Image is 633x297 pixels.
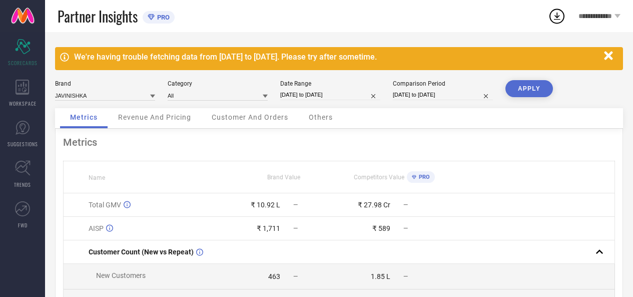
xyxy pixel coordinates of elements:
[403,273,408,280] span: —
[505,80,553,97] button: APPLY
[293,201,298,208] span: —
[58,6,138,27] span: Partner Insights
[155,14,170,21] span: PRO
[55,80,155,87] div: Brand
[8,140,38,148] span: SUGGESTIONS
[280,80,380,87] div: Date Range
[393,90,493,100] input: Select comparison period
[89,248,194,256] span: Customer Count (New vs Repeat)
[89,201,121,209] span: Total GMV
[168,80,268,87] div: Category
[212,113,288,121] span: Customer And Orders
[280,90,380,100] input: Select date range
[70,113,98,121] span: Metrics
[8,59,38,67] span: SCORECARDS
[354,174,404,181] span: Competitors Value
[267,174,300,181] span: Brand Value
[9,100,37,107] span: WORKSPACE
[96,271,146,279] span: New Customers
[251,201,280,209] div: ₹ 10.92 L
[74,52,599,62] div: We're having trouble fetching data from [DATE] to [DATE]. Please try after sometime.
[358,201,390,209] div: ₹ 27.98 Cr
[416,174,430,180] span: PRO
[89,224,104,232] span: AISP
[371,272,390,280] div: 1.85 L
[293,225,298,232] span: —
[293,273,298,280] span: —
[89,174,105,181] span: Name
[372,224,390,232] div: ₹ 589
[393,80,493,87] div: Comparison Period
[403,201,408,208] span: —
[118,113,191,121] span: Revenue And Pricing
[18,221,28,229] span: FWD
[403,225,408,232] span: —
[548,7,566,25] div: Open download list
[63,136,615,148] div: Metrics
[14,181,31,188] span: TRENDS
[268,272,280,280] div: 463
[257,224,280,232] div: ₹ 1,711
[309,113,333,121] span: Others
